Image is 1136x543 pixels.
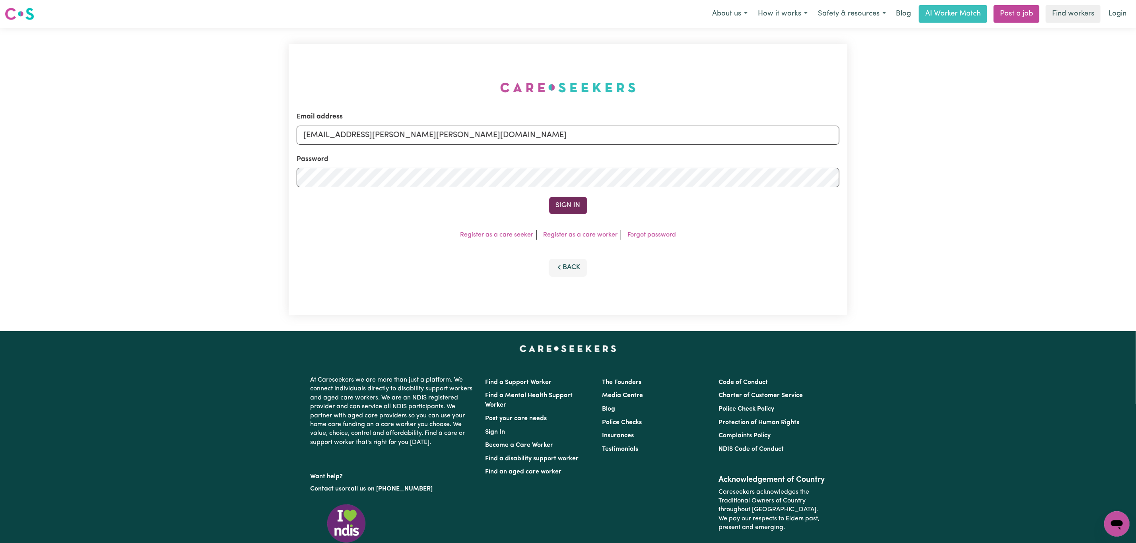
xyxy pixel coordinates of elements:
a: Sign In [485,429,505,435]
label: Email address [297,112,343,122]
a: Code of Conduct [718,379,768,386]
a: Contact us [311,486,342,492]
a: Find an aged care worker [485,469,562,475]
input: Email address [297,126,839,145]
a: Find a Support Worker [485,379,552,386]
a: Forgot password [627,232,676,238]
button: Safety & resources [813,6,891,22]
p: Want help? [311,469,476,481]
a: Insurances [602,432,634,439]
label: Password [297,154,328,165]
p: At Careseekers we are more than just a platform. We connect individuals directly to disability su... [311,372,476,450]
a: NDIS Code of Conduct [718,446,784,452]
h2: Acknowledgement of Country [718,475,825,485]
a: Post your care needs [485,415,547,422]
a: Protection of Human Rights [718,419,799,426]
a: AI Worker Match [919,5,987,23]
a: Media Centre [602,392,643,399]
a: Login [1104,5,1131,23]
a: Register as a care worker [543,232,618,238]
a: call us on [PHONE_NUMBER] [348,486,433,492]
a: Become a Care Worker [485,442,553,448]
iframe: Button to launch messaging window, conversation in progress [1104,511,1130,537]
a: Find workers [1046,5,1101,23]
a: Find a Mental Health Support Worker [485,392,573,408]
p: or [311,481,476,496]
a: Careseekers logo [5,5,34,23]
button: Sign In [549,197,587,214]
a: Charter of Customer Service [718,392,803,399]
a: Blog [891,5,916,23]
a: Register as a care seeker [460,232,533,238]
img: Careseekers logo [5,7,34,21]
a: Police Check Policy [718,406,774,412]
button: Back [549,259,587,276]
p: Careseekers acknowledges the Traditional Owners of Country throughout [GEOGRAPHIC_DATA]. We pay o... [718,485,825,535]
button: About us [707,6,753,22]
a: Testimonials [602,446,638,452]
a: Blog [602,406,615,412]
a: Careseekers home page [520,345,616,352]
a: Post a job [994,5,1039,23]
button: How it works [753,6,813,22]
a: Find a disability support worker [485,456,579,462]
a: The Founders [602,379,641,386]
a: Complaints Policy [718,432,771,439]
a: Police Checks [602,419,642,426]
